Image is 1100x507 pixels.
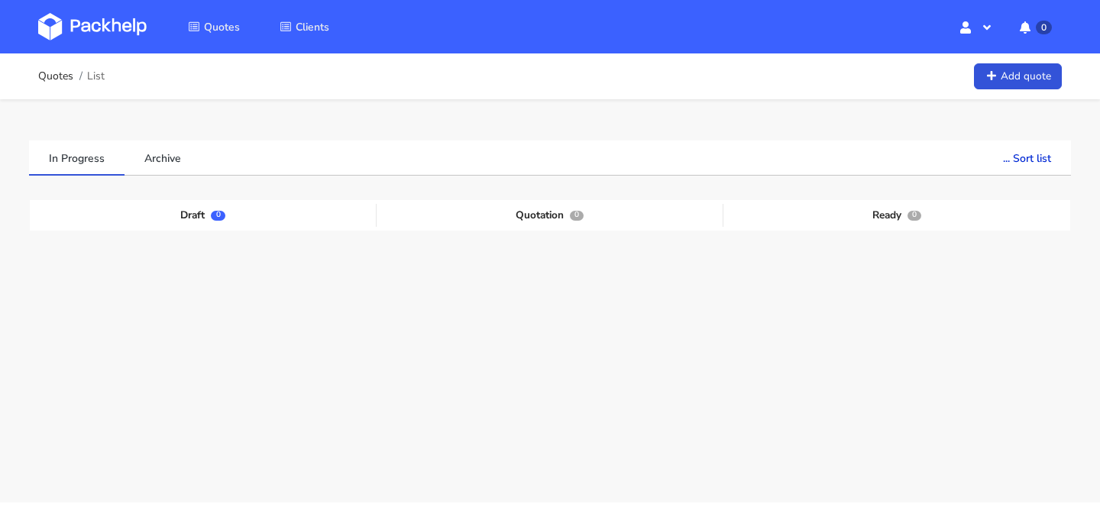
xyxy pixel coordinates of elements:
[983,140,1071,174] button: ... Sort list
[204,20,240,34] span: Quotes
[907,211,921,221] span: 0
[377,204,723,227] div: Quotation
[1036,21,1052,34] span: 0
[261,13,348,40] a: Clients
[211,211,225,221] span: 0
[38,61,105,92] nav: breadcrumb
[29,140,125,174] a: In Progress
[38,70,73,82] a: Quotes
[30,204,377,227] div: Draft
[974,63,1062,90] a: Add quote
[570,211,584,221] span: 0
[38,13,147,40] img: Dashboard
[296,20,329,34] span: Clients
[125,140,201,174] a: Archive
[170,13,258,40] a: Quotes
[87,70,105,82] span: List
[1008,13,1062,40] button: 0
[723,204,1070,227] div: Ready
